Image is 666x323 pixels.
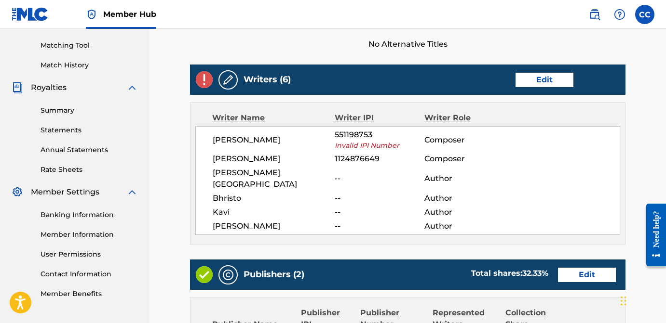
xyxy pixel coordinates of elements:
img: Member Settings [12,186,23,198]
a: Annual Statements [41,145,138,155]
span: Composer [424,153,506,165]
span: Royalties [31,82,67,93]
span: 1124876649 [335,153,424,165]
h5: Publishers (2) [244,269,304,280]
h5: Writers (6) [244,74,291,85]
div: Total shares: [471,268,548,279]
img: Top Rightsholder [86,9,97,20]
span: 551198753 [335,129,424,141]
span: [PERSON_NAME] [213,153,335,165]
iframe: Resource Center [639,196,666,273]
div: Writer Role [424,112,506,124]
a: Match History [41,60,138,70]
div: User Menu [635,5,654,24]
span: Invalid IPI Number [335,141,424,151]
span: Member Settings [31,186,99,198]
span: Composer [424,134,506,146]
span: -- [335,193,424,204]
a: Statements [41,125,138,135]
a: Matching Tool [41,40,138,51]
img: MLC Logo [12,7,49,21]
span: [PERSON_NAME] [213,220,335,232]
img: search [589,9,600,20]
a: User Permissions [41,249,138,259]
span: Author [424,207,506,218]
span: Author [424,220,506,232]
span: -- [335,173,424,184]
img: Writers [222,74,234,86]
a: Member Benefits [41,289,138,299]
span: Bhristo [213,193,335,204]
span: Kavi [213,207,335,218]
span: Member Hub [103,9,156,20]
span: Author [424,193,506,204]
a: Member Information [41,230,138,240]
img: Publishers [222,269,234,281]
div: Writer IPI [335,112,424,124]
span: -- [335,220,424,232]
img: expand [126,82,138,93]
img: expand [126,186,138,198]
img: Invalid [196,71,213,88]
iframe: Chat Widget [618,277,666,323]
span: 32.33 % [522,269,548,278]
img: Valid [196,266,213,283]
a: Rate Sheets [41,165,138,175]
a: Public Search [585,5,604,24]
img: help [614,9,625,20]
a: Edit [516,73,573,87]
a: Banking Information [41,210,138,220]
img: Royalties [12,82,23,93]
div: Help [610,5,629,24]
span: [PERSON_NAME] [213,134,335,146]
a: Summary [41,105,138,116]
div: Drag [621,286,626,315]
a: Edit [558,268,616,282]
a: Contact Information [41,269,138,279]
span: [PERSON_NAME][GEOGRAPHIC_DATA] [213,167,335,190]
div: Writer Name [212,112,335,124]
span: Author [424,173,506,184]
span: -- [335,207,424,218]
span: No Alternative Titles [190,39,625,50]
